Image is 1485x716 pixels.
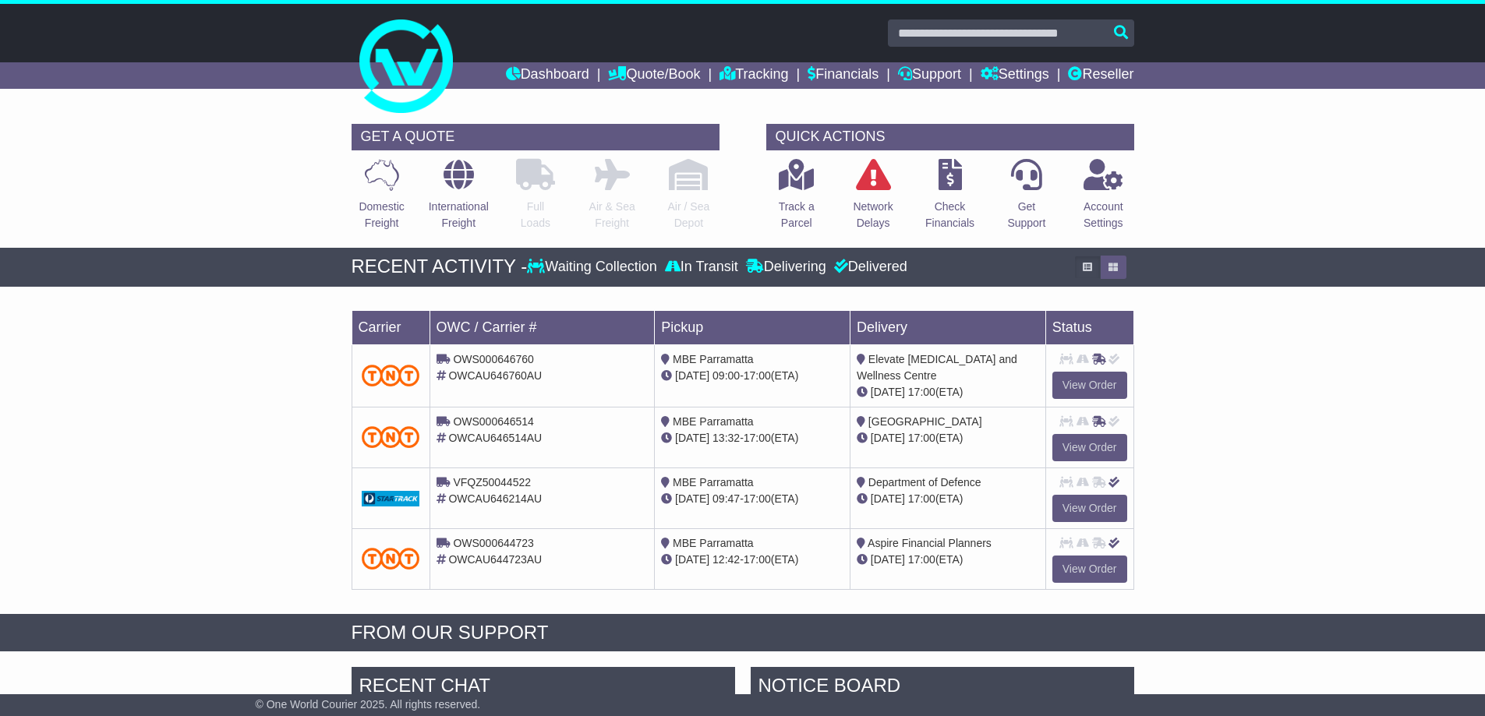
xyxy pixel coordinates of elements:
div: GET A QUOTE [352,124,720,150]
div: (ETA) [857,552,1039,568]
span: [GEOGRAPHIC_DATA] [868,415,982,428]
span: [DATE] [675,432,709,444]
p: Full Loads [516,199,555,231]
span: 09:47 [712,492,740,505]
p: Air / Sea Depot [668,199,710,231]
span: 17:00 [908,432,935,444]
a: View Order [1052,556,1127,583]
a: GetSupport [1006,158,1046,240]
span: [DATE] [871,553,905,566]
span: OWCAU646214AU [448,492,542,505]
div: - (ETA) [661,552,843,568]
div: FROM OUR SUPPORT [352,622,1134,644]
span: OWCAU644723AU [448,553,542,566]
a: View Order [1052,495,1127,522]
div: (ETA) [857,430,1039,446]
a: Dashboard [506,62,589,89]
span: [DATE] [871,432,905,444]
span: 17:00 [744,369,771,382]
div: (ETA) [857,491,1039,507]
a: Financials [808,62,879,89]
span: Aspire Financial Planners [868,537,992,549]
span: 17:00 [908,492,935,505]
span: 17:00 [908,386,935,398]
span: MBE Parramatta [673,537,753,549]
span: [DATE] [871,492,905,505]
p: Get Support [1007,199,1045,231]
a: Settings [981,62,1049,89]
td: OWC / Carrier # [430,310,655,344]
span: OWCAU646514AU [448,432,542,444]
span: 17:00 [744,432,771,444]
a: Support [898,62,961,89]
a: CheckFinancials [925,158,975,240]
a: NetworkDelays [852,158,893,240]
img: TNT_Domestic.png [362,365,420,386]
p: International Freight [429,199,489,231]
a: Tracking [720,62,788,89]
p: Domestic Freight [359,199,404,231]
span: VFQZ50044522 [453,476,531,489]
div: Delivering [742,259,830,276]
div: - (ETA) [661,368,843,384]
span: 17:00 [744,492,771,505]
span: 09:00 [712,369,740,382]
span: MBE Parramatta [673,353,753,365]
div: NOTICE BOARD [751,667,1134,709]
a: AccountSettings [1083,158,1124,240]
span: © One World Courier 2025. All rights reserved. [256,698,481,711]
img: TNT_Domestic.png [362,426,420,447]
p: Check Financials [925,199,974,231]
td: Carrier [352,310,430,344]
p: Track a Parcel [779,199,815,231]
div: In Transit [661,259,742,276]
span: [DATE] [675,369,709,382]
a: Quote/Book [608,62,700,89]
span: 17:00 [744,553,771,566]
span: Department of Defence [868,476,981,489]
div: RECENT CHAT [352,667,735,709]
span: [DATE] [675,492,709,505]
td: Pickup [655,310,850,344]
img: TNT_Domestic.png [362,548,420,569]
a: DomesticFreight [358,158,405,240]
p: Network Delays [853,199,893,231]
div: QUICK ACTIONS [766,124,1134,150]
span: [DATE] [675,553,709,566]
p: Account Settings [1084,199,1123,231]
span: [DATE] [871,386,905,398]
span: 17:00 [908,553,935,566]
td: Delivery [850,310,1045,344]
div: RECENT ACTIVITY - [352,256,528,278]
span: Elevate [MEDICAL_DATA] and Wellness Centre [857,353,1017,382]
img: GetCarrierServiceDarkLogo [362,491,420,506]
a: InternationalFreight [428,158,490,240]
div: Delivered [830,259,907,276]
span: OWCAU646760AU [448,369,542,382]
a: View Order [1052,434,1127,461]
span: MBE Parramatta [673,415,753,428]
span: 13:32 [712,432,740,444]
span: MBE Parramatta [673,476,753,489]
span: 12:42 [712,553,740,566]
span: OWS000646514 [453,415,534,428]
a: Track aParcel [778,158,815,240]
div: Waiting Collection [527,259,660,276]
p: Air & Sea Freight [589,199,635,231]
span: OWS000644723 [453,537,534,549]
a: View Order [1052,372,1127,399]
div: - (ETA) [661,491,843,507]
div: (ETA) [857,384,1039,400]
div: - (ETA) [661,430,843,446]
a: Reseller [1068,62,1133,89]
td: Status [1045,310,1133,344]
span: OWS000646760 [453,353,534,365]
